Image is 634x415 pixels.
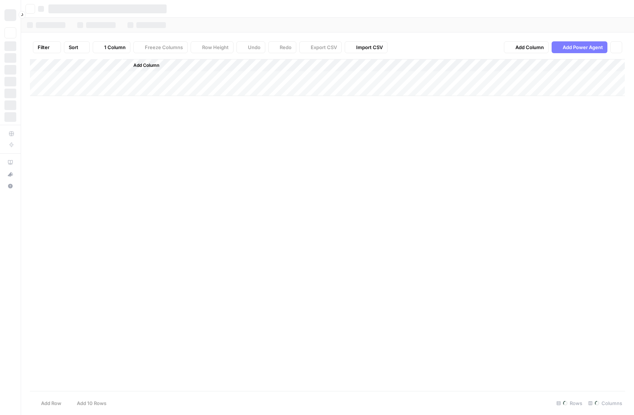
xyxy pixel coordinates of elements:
span: Add Row [41,399,61,407]
div: What's new? [5,169,16,180]
button: Add Power Agent [552,41,607,53]
span: Filter [38,44,50,51]
div: Columns [585,397,625,409]
button: Row Height [191,41,234,53]
button: Import CSV [345,41,388,53]
span: Add Power Agent [563,44,603,51]
span: Add Column [133,62,159,69]
button: 1 Column [93,41,130,53]
span: Export CSV [311,44,337,51]
span: Undo [248,44,260,51]
button: Filter [33,41,61,53]
button: Undo [236,41,265,53]
button: Add Row [30,397,66,409]
button: Add Column [504,41,549,53]
button: What's new? [4,168,16,180]
button: Sort [64,41,90,53]
span: Add Column [515,44,544,51]
span: Sort [69,44,78,51]
span: Row Height [202,44,229,51]
span: 1 Column [104,44,126,51]
button: Freeze Columns [133,41,188,53]
span: Freeze Columns [145,44,183,51]
button: Redo [268,41,296,53]
span: Redo [280,44,292,51]
button: Help + Support [4,180,16,192]
span: Import CSV [356,44,383,51]
div: Rows [553,397,585,409]
a: AirOps Academy [4,157,16,168]
button: Add 10 Rows [66,397,111,409]
button: Export CSV [299,41,342,53]
span: Add 10 Rows [77,399,106,407]
button: Add Column [124,61,162,70]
